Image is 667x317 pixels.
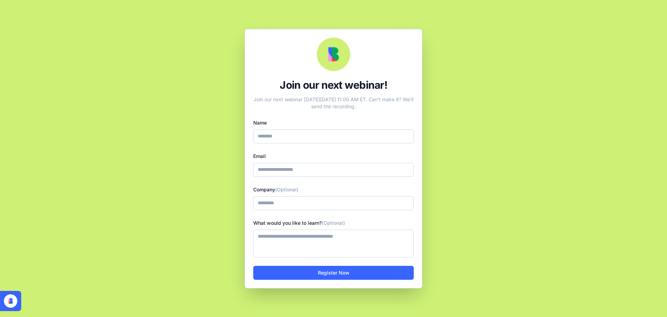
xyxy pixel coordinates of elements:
[253,220,345,226] label: What would you like to learn?
[275,187,298,192] span: (Optional)
[317,38,350,71] img: Webinar Logo
[253,266,414,280] button: Register Now
[253,153,266,159] label: Email
[253,120,267,126] label: Name
[253,93,414,110] div: Join our next webinar [DATE][DATE] 11:00 AM ET. Can't make it? We'll send the recording.
[253,187,298,192] label: Company
[253,79,414,91] div: Join our next webinar!
[322,220,345,226] span: (Optional)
